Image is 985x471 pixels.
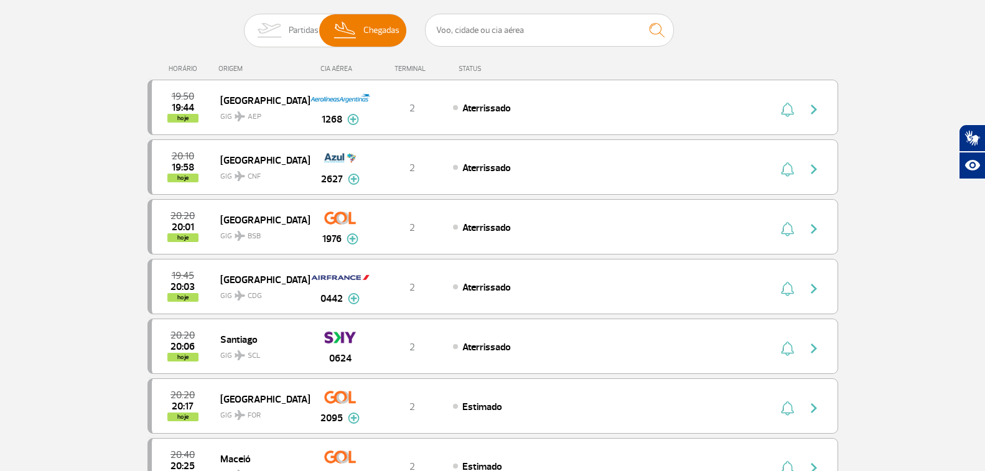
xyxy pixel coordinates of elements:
span: 2025-09-28 20:20:00 [170,212,195,220]
span: [GEOGRAPHIC_DATA] [220,152,300,168]
div: TERMINAL [371,65,452,73]
img: seta-direita-painel-voo.svg [806,162,821,177]
img: sino-painel-voo.svg [781,162,794,177]
img: mais-info-painel-voo.svg [347,233,358,245]
img: mais-info-painel-voo.svg [348,413,360,424]
span: hoje [167,353,198,361]
span: hoje [167,233,198,242]
span: GIG [220,284,300,302]
span: hoje [167,174,198,182]
span: hoje [167,293,198,302]
span: 2025-09-28 20:10:00 [172,152,194,161]
img: seta-direita-painel-voo.svg [806,102,821,117]
span: AEP [248,111,261,123]
span: Aterrissado [462,102,511,114]
span: 2 [409,102,415,114]
span: 2 [409,162,415,174]
img: slider-embarque [250,14,289,47]
span: 2025-09-28 20:03:40 [170,282,195,291]
div: CIA AÉREA [309,65,371,73]
img: seta-direita-painel-voo.svg [806,281,821,296]
span: Aterrissado [462,222,511,234]
img: destiny_airplane.svg [235,291,245,301]
img: sino-painel-voo.svg [781,401,794,416]
img: sino-painel-voo.svg [781,341,794,356]
span: 2025-09-28 20:40:00 [170,450,195,459]
span: 2 [409,281,415,294]
span: 2025-09-28 19:44:32 [172,103,194,112]
span: GIG [220,164,300,182]
span: Chegadas [363,14,399,47]
span: [GEOGRAPHIC_DATA] [220,271,300,287]
img: mais-info-painel-voo.svg [347,114,359,125]
div: HORÁRIO [151,65,219,73]
span: SCL [248,350,260,361]
img: mais-info-painel-voo.svg [348,174,360,185]
img: mais-info-painel-voo.svg [348,293,360,304]
img: destiny_airplane.svg [235,111,245,121]
span: Santiago [220,331,300,347]
span: GIG [220,224,300,242]
img: destiny_airplane.svg [235,410,245,420]
span: 2 [409,341,415,353]
div: Plugin de acessibilidade da Hand Talk. [959,124,985,179]
span: CNF [248,171,261,182]
input: Voo, cidade ou cia aérea [425,14,674,47]
span: FOR [248,410,261,421]
span: 2025-09-28 20:01:06 [172,223,194,231]
span: [GEOGRAPHIC_DATA] [220,391,300,407]
span: Maceió [220,450,300,467]
button: Abrir recursos assistivos. [959,152,985,179]
span: 2025-09-28 20:17:00 [172,402,194,411]
span: GIG [220,403,300,421]
span: 2025-09-28 19:50:00 [172,92,194,101]
span: 2025-09-28 20:06:00 [170,342,195,351]
img: sino-painel-voo.svg [781,222,794,236]
span: 0624 [329,351,352,366]
img: destiny_airplane.svg [235,350,245,360]
span: [GEOGRAPHIC_DATA] [220,212,300,228]
span: GIG [220,105,300,123]
img: destiny_airplane.svg [235,171,245,181]
span: Partidas [289,14,319,47]
span: 2025-09-28 20:25:00 [170,462,195,470]
span: 0442 [320,291,343,306]
div: STATUS [452,65,554,73]
span: Estimado [462,401,502,413]
span: 2025-09-28 20:20:00 [170,331,195,340]
span: BSB [248,231,261,242]
img: seta-direita-painel-voo.svg [806,401,821,416]
span: 2 [409,401,415,413]
img: sino-painel-voo.svg [781,102,794,117]
span: CDG [248,291,262,302]
span: [GEOGRAPHIC_DATA] [220,92,300,108]
span: Aterrissado [462,281,511,294]
span: 2 [409,222,415,234]
span: 1268 [322,112,342,127]
img: sino-painel-voo.svg [781,281,794,296]
img: seta-direita-painel-voo.svg [806,222,821,236]
span: Aterrissado [462,162,511,174]
img: seta-direita-painel-voo.svg [806,341,821,356]
img: destiny_airplane.svg [235,231,245,241]
span: 2025-09-28 19:45:00 [172,271,194,280]
span: hoje [167,114,198,123]
span: 1976 [322,231,342,246]
span: GIG [220,343,300,361]
span: 2025-09-28 19:58:01 [172,163,194,172]
button: Abrir tradutor de língua de sinais. [959,124,985,152]
img: slider-desembarque [327,14,364,47]
span: 2095 [320,411,343,426]
span: hoje [167,413,198,421]
span: 2025-09-28 20:20:00 [170,391,195,399]
span: 2627 [321,172,343,187]
div: ORIGEM [218,65,309,73]
span: Aterrissado [462,341,511,353]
